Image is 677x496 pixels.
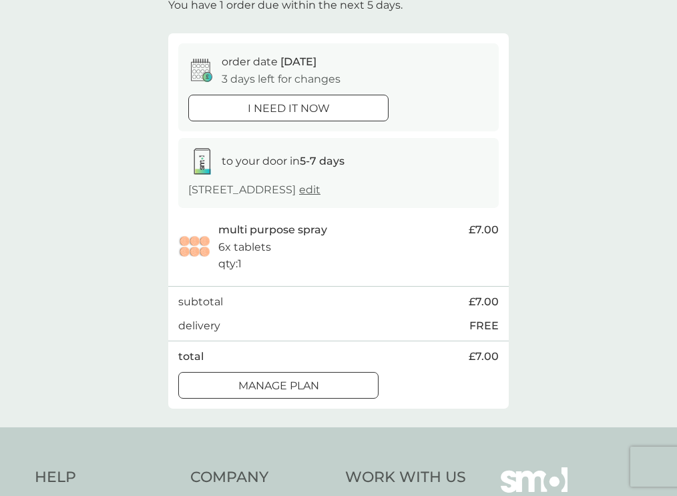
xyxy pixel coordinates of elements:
[238,377,319,395] p: Manage plan
[35,467,177,488] h4: Help
[218,255,242,273] p: qty : 1
[280,55,316,68] span: [DATE]
[178,317,220,335] p: delivery
[469,348,499,365] span: £7.00
[188,95,389,121] button: i need it now
[188,181,320,199] p: [STREET_ADDRESS]
[299,183,320,196] a: edit
[300,155,345,167] strong: 5-7 days
[178,372,379,399] button: Manage plan
[345,467,466,488] h4: Work With Us
[248,100,330,117] p: i need it now
[469,293,499,311] span: £7.00
[178,348,204,365] p: total
[178,293,223,311] p: subtotal
[222,53,316,71] p: order date
[469,221,499,239] span: £7.00
[218,239,271,256] p: 6x tablets
[469,317,499,335] p: FREE
[218,221,327,239] p: multi purpose spray
[222,155,345,167] span: to your door in
[222,71,341,88] p: 3 days left for changes
[190,467,332,488] h4: Company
